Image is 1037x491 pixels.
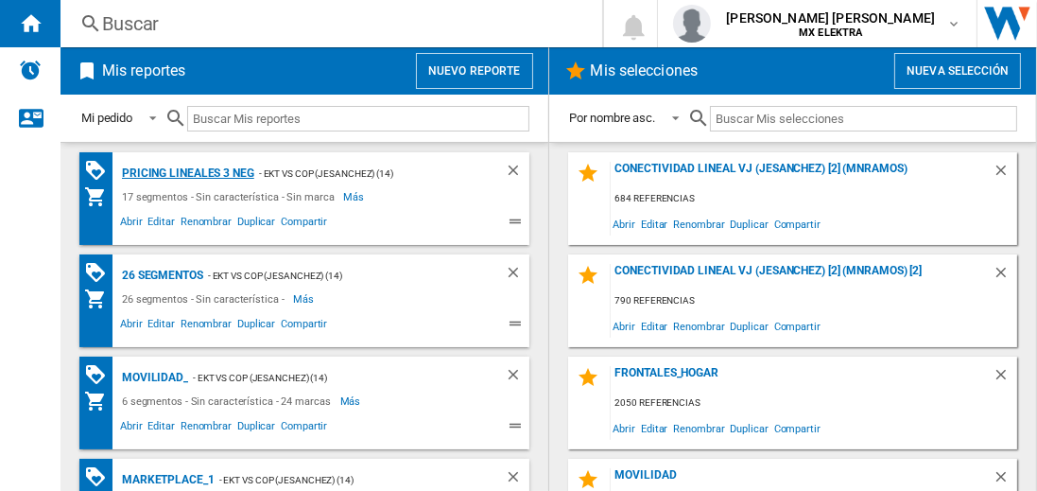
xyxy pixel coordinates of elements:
span: Abrir [611,313,639,339]
span: Editar [638,211,670,237]
h2: Mis reportes [98,53,189,89]
div: Mi colección [84,288,117,310]
div: Borrar [505,162,529,185]
span: Compartir [278,417,330,440]
span: Más [344,185,368,208]
span: Duplicar [234,315,278,338]
span: Duplicar [728,313,771,339]
div: Mi colección [84,185,117,208]
span: Duplicar [728,211,771,237]
div: 26 segmentos - Sin característica - [117,288,294,310]
span: Renombrar [178,417,234,440]
span: Renombrar [178,315,234,338]
button: Nueva selección [894,53,1021,89]
div: Borrar [993,366,1017,392]
div: Borrar [505,264,529,288]
span: Abrir [611,415,639,441]
span: Abrir [117,213,146,236]
span: Renombrar [670,211,727,237]
span: Abrir [117,417,146,440]
div: Buscar [102,10,553,37]
input: Buscar Mis reportes [187,106,528,132]
div: 684 referencias [611,187,1018,211]
div: 2050 referencias [611,392,1018,415]
span: Más [340,390,364,412]
div: 17 segmentos - Sin característica - Sin marca [117,185,344,208]
div: Matriz de PROMOCIONES [84,159,117,183]
span: [PERSON_NAME] [PERSON_NAME] [726,9,935,27]
span: Compartir [771,415,823,441]
div: Borrar [505,366,529,390]
div: 26 segmentos [117,264,203,288]
span: Renombrar [178,213,234,236]
img: profile.jpg [673,5,711,43]
div: Matriz de PROMOCIONES [84,465,117,489]
span: Abrir [117,315,146,338]
div: Borrar [993,264,1017,289]
span: Editar [638,415,670,441]
div: 6 segmentos - Sin característica - 24 marcas [117,390,340,412]
span: Duplicar [728,415,771,441]
span: Compartir [771,211,823,237]
span: Compartir [771,313,823,339]
span: Renombrar [670,415,727,441]
b: MX ELEKTRA [799,26,862,39]
div: FRONTALES_HOGAR [611,366,994,392]
input: Buscar Mis selecciones [710,106,1017,132]
span: Duplicar [234,417,278,440]
span: Más [294,288,318,310]
span: Compartir [278,315,330,338]
span: Duplicar [234,213,278,236]
div: Pricing lineales 3 neg [117,162,254,185]
div: Mi colección [84,390,117,412]
div: Matriz de PROMOCIONES [84,261,117,285]
span: Editar [146,417,178,440]
img: alerts-logo.svg [19,59,42,81]
div: - EKT vs Cop (jesanchez) (14) [254,162,467,185]
div: Por nombre asc. [570,111,656,125]
div: Borrar [993,162,1017,187]
button: Nuevo reporte [416,53,533,89]
div: - EKT vs Cop (jesanchez) (14) [188,366,466,390]
div: Conectividad Lineal vj (jesanchez) [2] (mnramos) [611,162,994,187]
span: Editar [146,315,178,338]
div: MOVILIDAD_ [117,366,188,390]
div: Matriz de PROMOCIONES [84,363,117,387]
span: Compartir [278,213,330,236]
h2: Mis selecciones [587,53,702,89]
div: 790 referencias [611,289,1018,313]
div: - EKT vs Cop (jesanchez) (14) [203,264,467,288]
span: Editar [146,213,178,236]
span: Editar [638,313,670,339]
span: Abrir [611,211,639,237]
span: Renombrar [670,313,727,339]
div: Mi pedido [81,111,132,125]
div: Conectividad Lineal vj (jesanchez) [2] (mnramos) [2] [611,264,994,289]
